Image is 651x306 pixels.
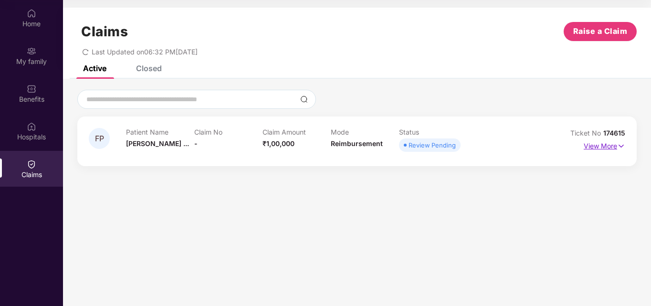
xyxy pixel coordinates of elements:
img: svg+xml;base64,PHN2ZyBpZD0iSG9tZSIgeG1sbnM9Imh0dHA6Ly93d3cudzMub3JnLzIwMDAvc3ZnIiB3aWR0aD0iMjAiIG... [27,9,36,18]
div: Review Pending [409,140,456,150]
span: 174615 [603,129,625,137]
img: svg+xml;base64,PHN2ZyBpZD0iQ2xhaW0iIHhtbG5zPSJodHRwOi8vd3d3LnczLm9yZy8yMDAwL3N2ZyIgd2lkdGg9IjIwIi... [27,159,36,169]
span: Ticket No [570,129,603,137]
span: Last Updated on 06:32 PM[DATE] [92,48,198,56]
span: ₹1,00,000 [262,139,294,148]
div: Closed [136,63,162,73]
p: Claim Amount [262,128,331,136]
span: Raise a Claim [573,25,628,37]
img: svg+xml;base64,PHN2ZyBpZD0iQmVuZWZpdHMiIHhtbG5zPSJodHRwOi8vd3d3LnczLm9yZy8yMDAwL3N2ZyIgd2lkdGg9Ij... [27,84,36,94]
p: View More [584,138,625,151]
img: svg+xml;base64,PHN2ZyBpZD0iSG9zcGl0YWxzIiB4bWxucz0iaHR0cDovL3d3dy53My5vcmcvMjAwMC9zdmciIHdpZHRoPS... [27,122,36,131]
span: redo [82,48,89,56]
span: [PERSON_NAME] ... [126,139,189,148]
span: Reimbursement [331,139,383,148]
button: Raise a Claim [564,22,637,41]
h1: Claims [81,23,128,40]
span: - [194,139,198,148]
p: Status [399,128,467,136]
img: svg+xml;base64,PHN2ZyBpZD0iU2VhcmNoLTMyeDMyIiB4bWxucz0iaHR0cDovL3d3dy53My5vcmcvMjAwMC9zdmciIHdpZH... [300,95,308,103]
p: Mode [331,128,399,136]
div: Active [83,63,106,73]
img: svg+xml;base64,PHN2ZyB3aWR0aD0iMjAiIGhlaWdodD0iMjAiIHZpZXdCb3g9IjAgMCAyMCAyMCIgZmlsbD0ibm9uZSIgeG... [27,46,36,56]
p: Patient Name [126,128,194,136]
p: Claim No [194,128,262,136]
span: FP [95,135,104,143]
img: svg+xml;base64,PHN2ZyB4bWxucz0iaHR0cDovL3d3dy53My5vcmcvMjAwMC9zdmciIHdpZHRoPSIxNyIgaGVpZ2h0PSIxNy... [617,141,625,151]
